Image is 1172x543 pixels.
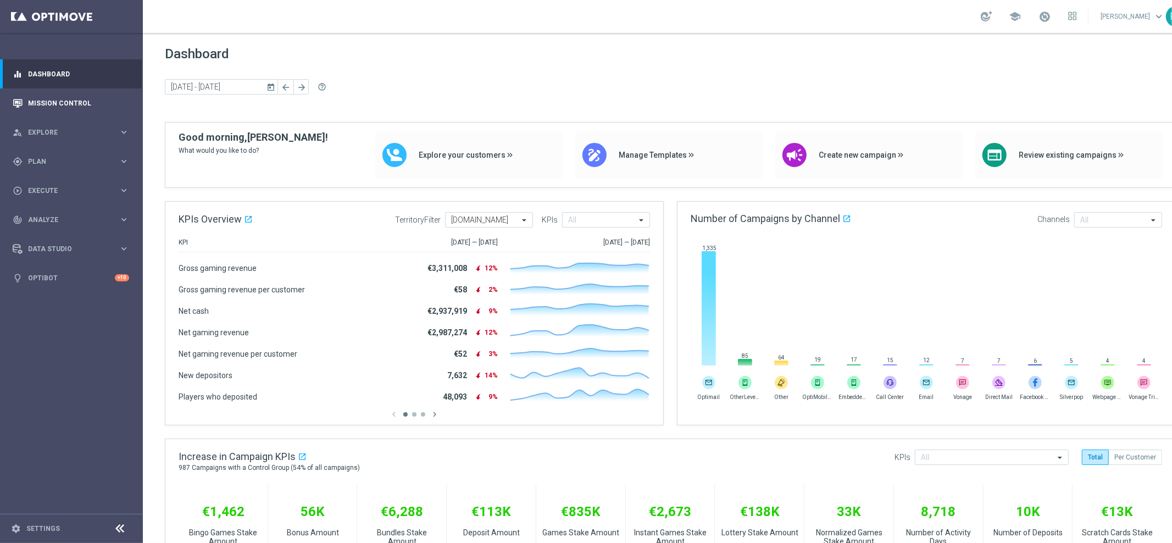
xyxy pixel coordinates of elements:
i: settings [11,524,21,534]
div: Plan [13,157,119,167]
div: Mission Control [13,88,129,118]
span: keyboard_arrow_down [1153,10,1165,23]
span: Explore [28,129,119,136]
button: Mission Control [12,99,130,108]
i: keyboard_arrow_right [119,243,129,254]
i: keyboard_arrow_right [119,185,129,196]
a: Settings [26,525,60,532]
a: Dashboard [28,59,129,88]
i: keyboard_arrow_right [119,127,129,137]
button: equalizer Dashboard [12,70,130,79]
i: lightbulb [13,273,23,283]
button: play_circle_outline Execute keyboard_arrow_right [12,186,130,195]
div: Explore [13,128,119,137]
i: play_circle_outline [13,186,23,196]
i: keyboard_arrow_right [119,214,129,225]
button: Data Studio keyboard_arrow_right [12,245,130,253]
span: Analyze [28,217,119,223]
div: Dashboard [13,59,129,88]
span: school [1009,10,1021,23]
span: Plan [28,158,119,165]
div: Execute [13,186,119,196]
div: Data Studio [13,244,119,254]
a: Mission Control [28,88,129,118]
i: keyboard_arrow_right [119,156,129,167]
i: gps_fixed [13,157,23,167]
button: track_changes Analyze keyboard_arrow_right [12,215,130,224]
i: person_search [13,128,23,137]
div: Analyze [13,215,119,225]
div: +10 [115,274,129,281]
a: [PERSON_NAME]keyboard_arrow_down [1099,8,1166,25]
i: equalizer [13,69,23,79]
a: Optibot [28,263,115,292]
button: person_search Explore keyboard_arrow_right [12,128,130,137]
button: lightbulb Optibot +10 [12,274,130,282]
div: Optibot [13,263,129,292]
i: track_changes [13,215,23,225]
button: gps_fixed Plan keyboard_arrow_right [12,157,130,166]
span: Execute [28,187,119,194]
span: Data Studio [28,246,119,252]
